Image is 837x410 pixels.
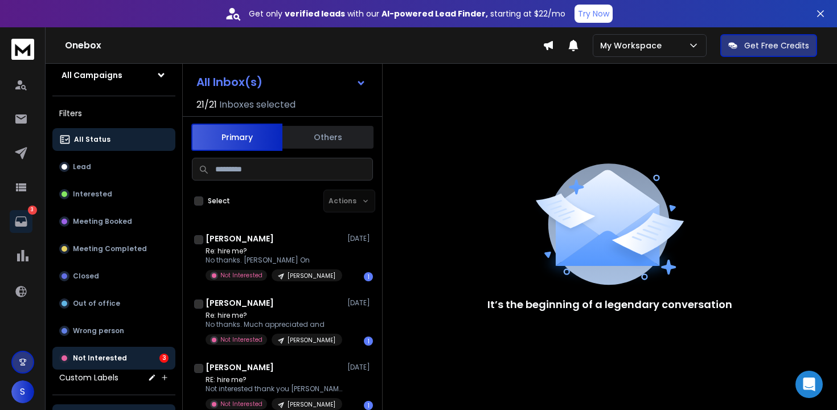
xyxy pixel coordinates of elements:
[206,311,342,320] p: Re: hire me?
[73,354,127,363] p: Not Interested
[282,125,374,150] button: Others
[52,105,175,121] h3: Filters
[52,183,175,206] button: Interested
[347,234,373,243] p: [DATE]
[206,375,342,384] p: RE: hire me?
[61,69,122,81] h1: All Campaigns
[206,384,342,393] p: Not interested thank you [PERSON_NAME]
[206,297,274,309] h1: [PERSON_NAME]
[249,8,565,19] p: Get only with our starting at $22/mo
[578,8,609,19] p: Try Now
[364,337,373,346] div: 1
[219,98,296,112] h3: Inboxes selected
[575,5,613,23] button: Try Now
[52,155,175,178] button: Lead
[52,210,175,233] button: Meeting Booked
[364,272,373,281] div: 1
[347,363,373,372] p: [DATE]
[73,326,124,335] p: Wrong person
[73,244,147,253] p: Meeting Completed
[206,247,342,256] p: Re: hire me?
[187,71,375,93] button: All Inbox(s)
[795,371,823,398] div: Open Intercom Messenger
[288,336,335,345] p: [PERSON_NAME]
[364,401,373,410] div: 1
[288,400,335,409] p: [PERSON_NAME]
[159,354,169,363] div: 3
[10,210,32,233] a: 3
[220,400,262,408] p: Not Interested
[74,135,110,144] p: All Status
[208,196,230,206] label: Select
[52,265,175,288] button: Closed
[720,34,817,57] button: Get Free Credits
[285,8,345,19] strong: verified leads
[73,299,120,308] p: Out of office
[744,40,809,51] p: Get Free Credits
[220,335,262,344] p: Not Interested
[220,271,262,280] p: Not Interested
[196,76,262,88] h1: All Inbox(s)
[52,128,175,151] button: All Status
[11,380,34,403] button: S
[600,40,666,51] p: My Workspace
[52,292,175,315] button: Out of office
[73,162,91,171] p: Lead
[206,233,274,244] h1: [PERSON_NAME]
[52,64,175,87] button: All Campaigns
[206,256,342,265] p: No thanks. [PERSON_NAME] On
[11,39,34,60] img: logo
[196,98,217,112] span: 21 / 21
[381,8,488,19] strong: AI-powered Lead Finder,
[73,217,132,226] p: Meeting Booked
[73,190,112,199] p: Interested
[52,237,175,260] button: Meeting Completed
[206,362,274,373] h1: [PERSON_NAME]
[52,319,175,342] button: Wrong person
[65,39,543,52] h1: Onebox
[191,124,282,151] button: Primary
[206,320,342,329] p: No thanks. Much appreciated and
[288,272,335,280] p: [PERSON_NAME]
[52,347,175,370] button: Not Interested3
[73,272,99,281] p: Closed
[59,372,118,383] h3: Custom Labels
[487,297,732,313] p: It’s the beginning of a legendary conversation
[28,206,37,215] p: 3
[347,298,373,307] p: [DATE]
